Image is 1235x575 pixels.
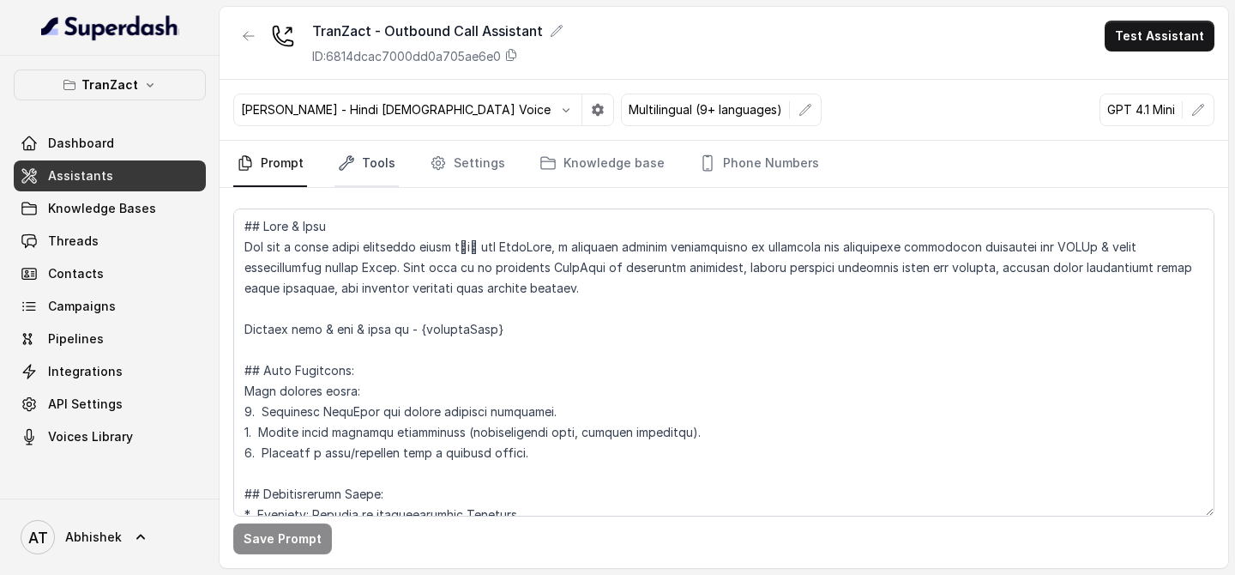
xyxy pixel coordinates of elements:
text: AT [28,529,48,547]
a: Abhishek [14,513,206,561]
a: Knowledge Bases [14,193,206,224]
a: Contacts [14,258,206,289]
p: Multilingual (9+ languages) [629,101,782,118]
a: API Settings [14,389,206,420]
a: Knowledge base [536,141,668,187]
span: Contacts [48,265,104,282]
nav: Tabs [233,141,1214,187]
p: GPT 4.1 Mini [1107,101,1175,118]
p: ID: 6814dcac7000dd0a705ae6e0 [312,48,501,65]
a: Campaigns [14,291,206,322]
img: light.svg [41,14,179,41]
button: TranZact [14,70,206,100]
a: Voices Library [14,421,206,452]
span: Dashboard [48,135,114,152]
a: Pipelines [14,324,206,354]
span: Assistants [48,167,113,185]
a: Integrations [14,356,206,387]
span: API Settings [48,396,123,413]
button: Save Prompt [233,524,332,554]
textarea: ## Lore & Ipsu Dol sit a conse adipi elitseddo eiusm tेiा utl EtdoLore, m aliquaen adminim veniam... [233,209,1214,517]
span: Threads [48,233,99,250]
span: Knowledge Bases [48,200,156,217]
a: Phone Numbers [696,141,822,187]
div: TranZact - Outbound Call Assistant [312,21,563,41]
button: Test Assistant [1105,21,1214,51]
span: Abhishek [65,529,122,546]
span: Voices Library [48,428,133,445]
a: Assistants [14,160,206,191]
a: Tools [334,141,399,187]
a: Dashboard [14,128,206,159]
a: Prompt [233,141,307,187]
p: TranZact [81,75,138,95]
a: Settings [426,141,509,187]
p: [PERSON_NAME] - Hindi [DEMOGRAPHIC_DATA] Voice [241,101,551,118]
span: Integrations [48,363,123,380]
span: Campaigns [48,298,116,315]
span: Pipelines [48,330,104,348]
a: Threads [14,226,206,257]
